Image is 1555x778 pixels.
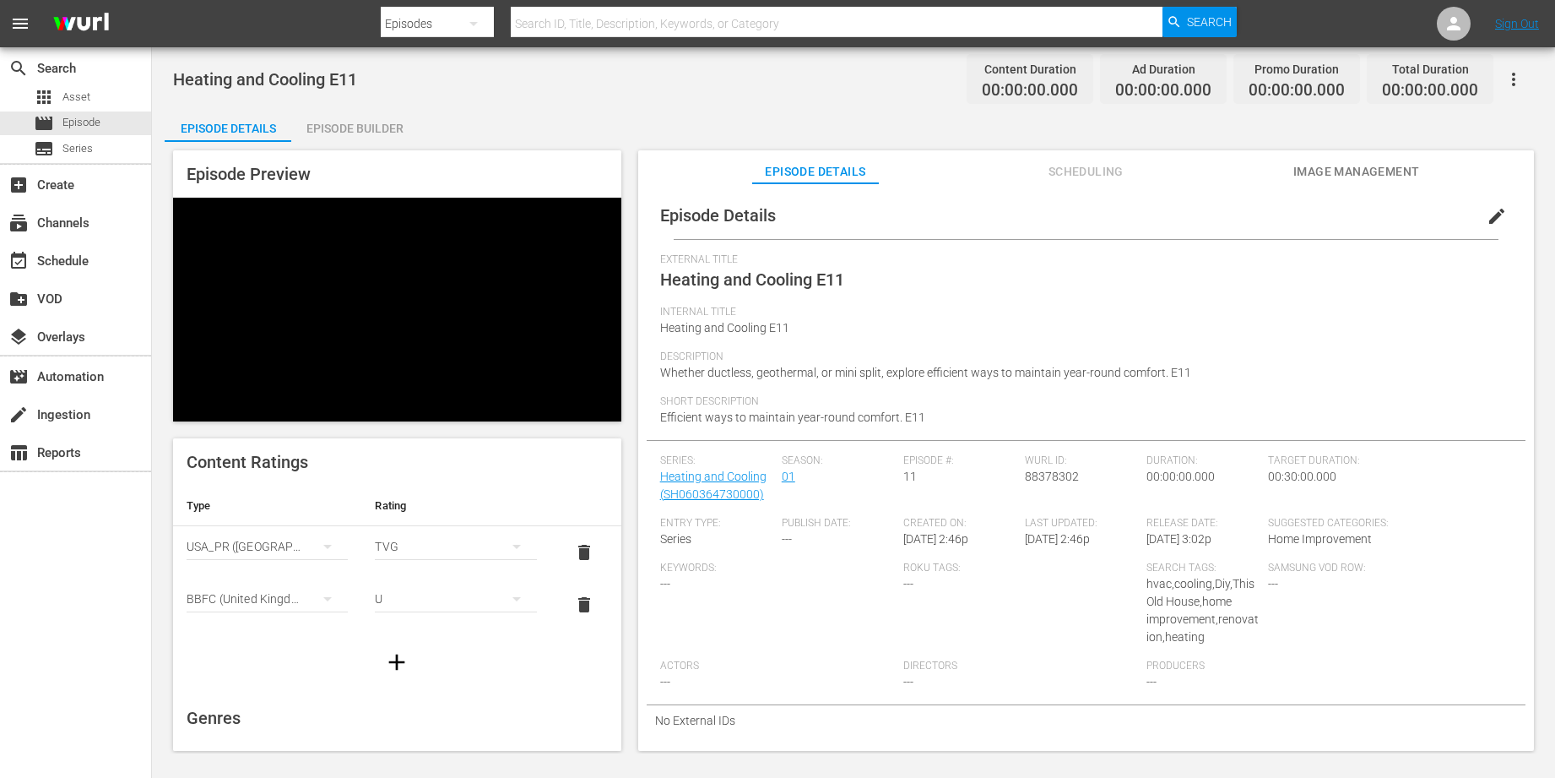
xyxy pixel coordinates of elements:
span: VOD [8,289,29,309]
span: Series [62,140,93,157]
span: Samsung VOD Row: [1268,562,1381,575]
span: Scheduling [1022,161,1149,182]
span: menu [10,14,30,34]
span: Keywords: [660,562,895,575]
span: Release Date: [1146,517,1260,530]
span: Season: [782,454,895,468]
span: Publish Date: [782,517,895,530]
img: ans4CAIJ8jUAAAAAAAAAAAAAAAAAAAAAAAAgQb4GAAAAAAAAAAAAAAAAAAAAAAAAJMjXAAAAAAAAAAAAAAAAAAAAAAAAgAT5G... [41,4,122,44]
button: delete [564,585,604,625]
span: Ingestion [8,405,29,425]
span: edit [1487,206,1507,226]
span: 11 [903,470,917,483]
span: Home Improvement [1268,532,1372,546]
div: Promo Duration [1249,57,1345,81]
span: 00:00:00.000 [982,81,1078,101]
span: Created On: [903,517,1016,530]
th: Rating [361,486,550,526]
button: Episode Builder [291,108,418,142]
span: --- [903,675,913,688]
span: Series [34,139,54,159]
span: 00:00:00.000 [1115,81,1211,101]
a: Sign Out [1495,17,1539,30]
span: Genres [187,708,241,728]
span: 00:00:00.000 [1249,81,1345,101]
span: --- [903,577,913,590]
span: 00:00:00.000 [1146,470,1215,483]
span: Heating and Cooling E11 [660,321,789,335]
span: Automation [8,367,29,387]
span: Search [1187,7,1232,37]
span: Series [660,532,691,546]
span: --- [1146,675,1157,688]
button: Episode Details [165,108,291,142]
div: USA_PR ([GEOGRAPHIC_DATA] ([GEOGRAPHIC_DATA])) [187,523,348,570]
div: TVG [375,523,536,570]
button: edit [1476,196,1517,237]
span: [DATE] 2:46p [903,532,968,546]
span: Reports [8,443,29,463]
span: Series: [660,454,773,468]
span: 00:30:00.000 [1268,470,1336,483]
span: Producers [1146,660,1381,673]
span: External Title [660,253,1504,267]
span: Description [660,351,1504,364]
div: Total Duration [1382,57,1478,81]
span: Episode Preview [187,164,311,184]
span: Episode Details [752,161,879,182]
span: Overlays [8,327,29,347]
span: [DATE] 2:46p [1025,532,1090,546]
span: Internal Title [660,306,1504,319]
span: --- [660,675,670,688]
span: Episode #: [903,454,1016,468]
span: Heating and Cooling E11 [173,69,357,90]
span: Image Management [1293,161,1420,182]
span: Actors [660,660,895,673]
a: Heating and Cooling (SH060364730000) [660,470,767,501]
span: hvac,cooling,Diy,This Old House,home improvement,renovation,heating [1146,577,1259,644]
span: delete [574,595,594,615]
span: Search [8,58,29,79]
span: Asset [34,87,54,107]
span: delete [574,542,594,563]
span: Duration: [1146,454,1260,468]
span: Episode [62,114,100,131]
div: U [375,575,536,623]
span: Asset [62,89,90,106]
span: Episode [34,113,54,133]
div: Episode Details [165,108,291,149]
span: [DATE] 3:02p [1146,532,1211,546]
span: Content Ratings [187,452,308,472]
span: Efficient ways to maintain year-round comfort. E11 [660,411,925,424]
th: Type [173,486,361,526]
div: No External IDs [647,705,1525,736]
div: Ad Duration [1115,57,1211,81]
span: Entry Type: [660,517,773,530]
span: Target Duration: [1268,454,1503,468]
span: --- [1268,577,1278,590]
table: simple table [173,486,621,630]
span: Search Tags: [1146,562,1260,575]
button: delete [564,532,604,573]
span: --- [660,577,670,590]
span: Episode Details [660,205,776,226]
span: 00:00:00.000 [1382,81,1478,101]
div: BBFC (United Kingdom of [GEOGRAPHIC_DATA] and [GEOGRAPHIC_DATA] (the)) [187,575,348,623]
span: --- [782,532,792,546]
span: Whether ductless, geothermal, or mini split, explore efficient ways to maintain year-round comfor... [660,366,1191,379]
span: Directors [903,660,1138,673]
span: Heating and Cooling E11 [660,269,844,290]
span: Last Updated: [1025,517,1138,530]
span: Schedule [8,251,29,271]
button: Search [1162,7,1237,37]
span: Roku Tags: [903,562,1138,575]
span: Suggested Categories: [1268,517,1503,530]
span: Create [8,175,29,195]
div: Content Duration [982,57,1078,81]
span: Wurl ID: [1025,454,1138,468]
span: Channels [8,213,29,233]
a: 01 [782,470,795,483]
div: Episode Builder [291,108,418,149]
span: 88378302 [1025,470,1079,483]
span: Short Description [660,395,1504,409]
